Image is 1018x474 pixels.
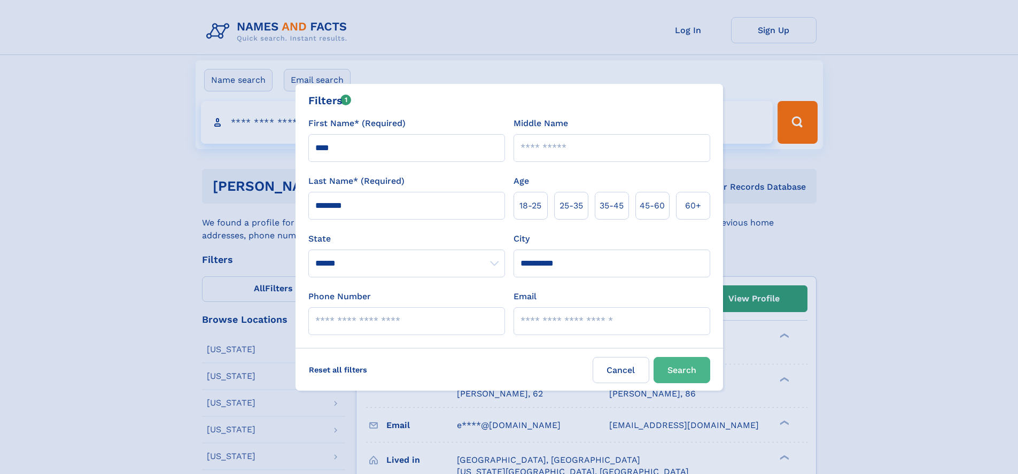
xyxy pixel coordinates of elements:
[308,92,352,108] div: Filters
[640,199,665,212] span: 45‑60
[514,232,530,245] label: City
[302,357,374,383] label: Reset all filters
[654,357,710,383] button: Search
[308,290,371,303] label: Phone Number
[308,117,406,130] label: First Name* (Required)
[600,199,624,212] span: 35‑45
[308,175,405,188] label: Last Name* (Required)
[308,232,505,245] label: State
[514,290,537,303] label: Email
[559,199,583,212] span: 25‑35
[514,117,568,130] label: Middle Name
[685,199,701,212] span: 60+
[519,199,541,212] span: 18‑25
[593,357,649,383] label: Cancel
[514,175,529,188] label: Age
